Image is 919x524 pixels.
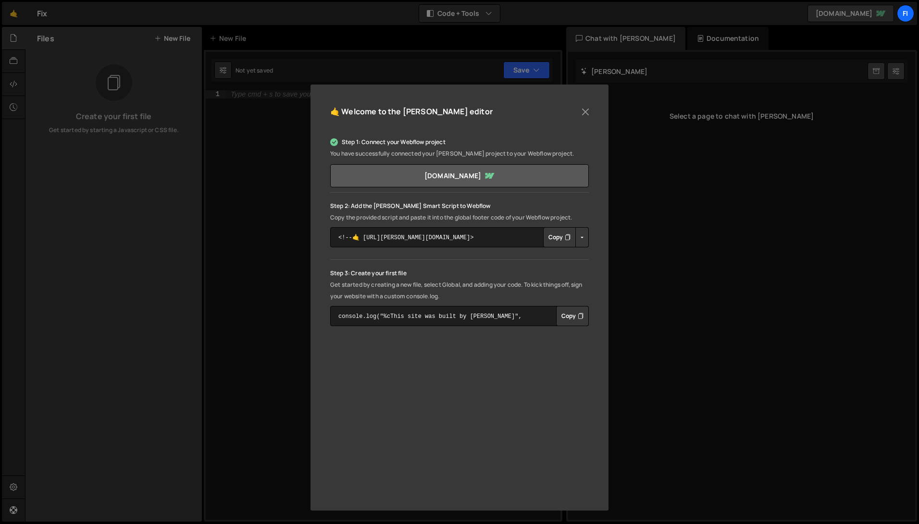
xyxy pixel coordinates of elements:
[330,268,589,279] p: Step 3: Create your first file
[330,148,589,159] p: You have successfully connected your [PERSON_NAME] project to your Webflow project.
[330,212,589,223] p: Copy the provided script and paste it into the global footer code of your Webflow project.
[330,136,589,148] p: Step 1: Connect your Webflow project
[578,105,593,119] button: Close
[330,306,589,326] textarea: console.log("%cThis site was built by [PERSON_NAME]", "background:blue;color:#fff;padding: 8px;");
[330,164,589,187] a: [DOMAIN_NAME]
[556,306,589,326] button: Copy
[330,227,589,247] textarea: <!--🤙 [URL][PERSON_NAME][DOMAIN_NAME]> <script>document.addEventListener("DOMContentLoaded", func...
[897,5,914,22] a: fi
[330,200,589,212] p: Step 2: Add the [PERSON_NAME] Smart Script to Webflow
[330,279,589,302] p: Get started by creating a new file, select Global, and adding your code. To kick things off, sign...
[556,306,589,326] div: Button group with nested dropdown
[330,104,493,119] h5: 🤙 Welcome to the [PERSON_NAME] editor
[543,227,589,247] div: Button group with nested dropdown
[330,348,589,493] iframe: YouTube video player
[543,227,576,247] button: Copy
